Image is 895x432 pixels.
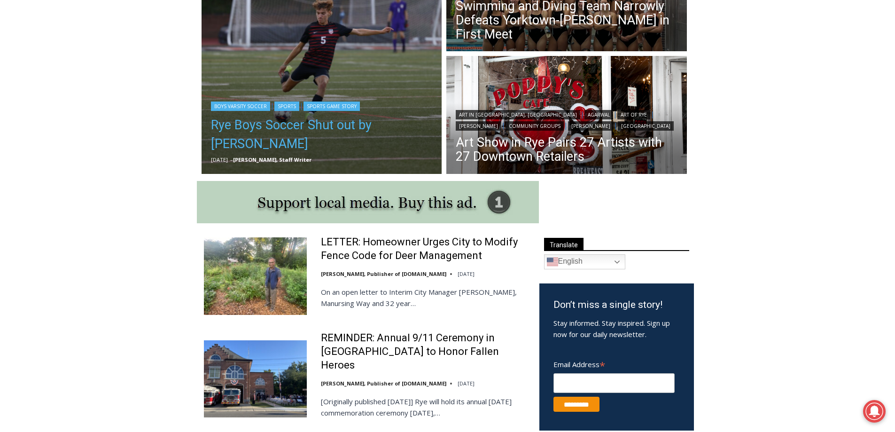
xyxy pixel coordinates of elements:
p: Stay informed. Stay inspired. Sign up now for our daily newsletter. [553,317,680,340]
div: 6 [110,79,114,89]
a: Rye Boys Soccer Shut out by [PERSON_NAME] [211,116,433,153]
span: Translate [544,238,584,251]
a: Intern @ [DOMAIN_NAME] [226,91,455,117]
time: [DATE] [211,156,228,163]
a: Read More Art Show in Rye Pairs 27 Artists with 27 Downtown Retailers [446,56,687,176]
a: Agarwal [584,110,613,119]
a: Sports Game Story [304,102,360,111]
a: LETTER: Homeowner Urges City to Modify Fence Code for Deer Management [321,236,527,262]
img: support local media, buy this ad [197,181,539,223]
label: Email Address [553,355,675,372]
a: Art of Rye [617,110,650,119]
a: [GEOGRAPHIC_DATA] [618,121,674,131]
h4: [PERSON_NAME] Read Sanctuary Fall Fest: [DATE] [8,94,125,116]
a: Boys Varsity Soccer [211,102,270,111]
img: LETTER: Homeowner Urges City to Modify Fence Code for Deer Management [204,237,307,314]
div: 4 [99,79,103,89]
div: "I learned about the history of a place I’d honestly never considered even as a resident of [GEOG... [237,0,444,91]
img: REMINDER: Annual 9/11 Ceremony in Rye to Honor Fallen Heroes [204,340,307,417]
div: / [105,79,108,89]
a: Art Show in Rye Pairs 27 Artists with 27 Downtown Retailers [456,135,677,164]
time: [DATE] [458,380,475,387]
a: Art in [GEOGRAPHIC_DATA], [GEOGRAPHIC_DATA] [456,110,580,119]
time: [DATE] [458,270,475,277]
a: REMINDER: Annual 9/11 Ceremony in [GEOGRAPHIC_DATA] to Honor Fallen Heroes [321,331,527,372]
a: [PERSON_NAME] [456,121,501,131]
span: Intern @ [DOMAIN_NAME] [246,94,436,115]
div: Live Music [99,28,126,77]
a: English [544,254,625,269]
span: Open Tues. - Sun. [PHONE_NUMBER] [3,97,92,133]
h3: Don’t miss a single story! [553,298,680,313]
a: Sports [274,102,299,111]
p: [Originally published [DATE]] Rye will hold its annual [DATE] commemoration ceremony [DATE],… [321,396,527,418]
div: | | | | | | [456,108,677,131]
img: en [547,256,558,267]
div: Located at [STREET_ADDRESS][PERSON_NAME] [97,59,138,112]
a: [PERSON_NAME] Read Sanctuary Fall Fest: [DATE] [0,94,140,117]
a: Community Groups [506,121,564,131]
div: | | [211,100,433,111]
a: [PERSON_NAME], Publisher of [DOMAIN_NAME] [321,380,446,387]
a: [PERSON_NAME], Publisher of [DOMAIN_NAME] [321,270,446,277]
a: [PERSON_NAME], Staff Writer [233,156,311,163]
span: – [230,156,233,163]
p: On an open letter to Interim City Manager [PERSON_NAME], Manursing Way and 32 year… [321,286,527,309]
a: Open Tues. - Sun. [PHONE_NUMBER] [0,94,94,117]
a: [PERSON_NAME] [568,121,614,131]
img: (PHOTO: Poppy's Cafe. The window of this beloved Rye staple is painted for different events throu... [446,56,687,176]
